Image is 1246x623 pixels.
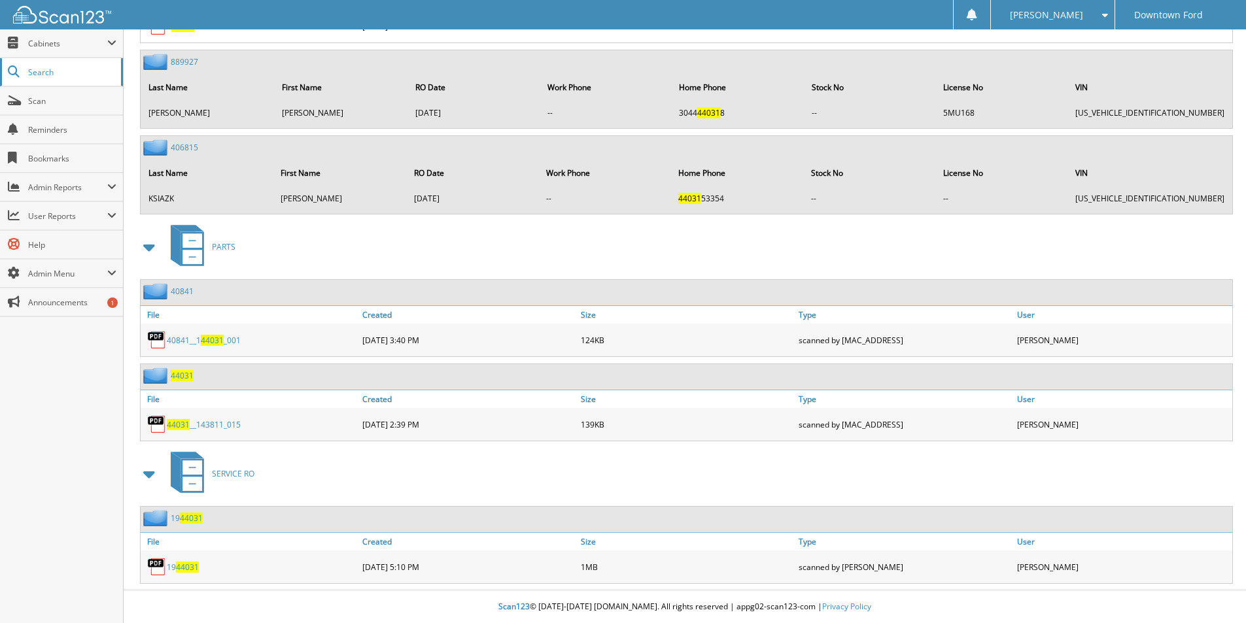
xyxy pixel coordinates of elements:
[28,95,116,107] span: Scan
[28,239,116,250] span: Help
[1014,411,1232,437] div: [PERSON_NAME]
[805,74,935,101] th: Stock No
[274,160,406,186] th: First Name
[1181,560,1246,623] iframe: Chat Widget
[359,533,578,550] a: Created
[359,327,578,353] div: [DATE] 3:40 PM
[937,160,1067,186] th: License No
[28,210,107,222] span: User Reports
[795,327,1014,353] div: scanned by [MAC_ADDRESS]
[1014,327,1232,353] div: [PERSON_NAME]
[107,297,118,308] div: 1
[540,188,670,209] td: --
[147,330,167,350] img: PDF.png
[143,54,171,70] img: folder2.png
[578,554,796,580] div: 1MB
[142,102,274,124] td: [PERSON_NAME]
[1014,306,1232,324] a: User
[672,74,804,101] th: Home Phone
[212,241,235,252] span: PARTS
[147,557,167,577] img: PDF.png
[171,142,198,153] a: 406815
[407,188,538,209] td: [DATE]
[1014,390,1232,408] a: User
[171,56,198,67] a: 889927
[578,390,796,408] a: Size
[672,102,804,124] td: 3044 8
[540,160,670,186] th: Work Phone
[359,390,578,408] a: Created
[678,193,701,204] span: 44031
[1134,11,1203,19] span: Downtown Ford
[171,286,194,297] a: 40841
[359,306,578,324] a: Created
[28,38,107,49] span: Cabinets
[13,6,111,24] img: scan123-logo-white.svg
[805,102,935,124] td: --
[1069,102,1231,124] td: [US_VEHICLE_IDENTIFICATION_NUMBER]
[167,419,241,430] a: 44031__143811_015
[1010,11,1083,19] span: [PERSON_NAME]
[578,327,796,353] div: 124KB
[795,554,1014,580] div: scanned by [PERSON_NAME]
[212,468,254,479] span: SERVICE RO
[143,139,171,156] img: folder2.png
[163,448,254,499] a: SERVICE RO
[274,188,406,209] td: [PERSON_NAME]
[28,297,116,308] span: Announcements
[167,335,241,346] a: 40841__144031_001
[795,306,1014,324] a: Type
[359,411,578,437] div: [DATE] 2:39 PM
[409,74,540,101] th: RO Date
[541,74,671,101] th: Work Phone
[167,419,190,430] span: 44031
[143,510,171,526] img: folder2.png
[141,533,359,550] a: File
[541,102,671,124] td: --
[143,367,171,384] img: folder2.png
[28,153,116,164] span: Bookmarks
[498,601,530,612] span: Scan123
[141,306,359,324] a: File
[28,67,114,78] span: Search
[141,390,359,408] a: File
[795,533,1014,550] a: Type
[359,554,578,580] div: [DATE] 5:10 PM
[163,221,235,273] a: PARTS
[937,188,1067,209] td: --
[142,188,273,209] td: KSIAZK
[28,182,107,193] span: Admin Reports
[578,411,796,437] div: 139KB
[937,102,1067,124] td: 5MU168
[142,74,274,101] th: Last Name
[697,107,720,118] span: 44031
[407,160,538,186] th: RO Date
[822,601,871,612] a: Privacy Policy
[795,411,1014,437] div: scanned by [MAC_ADDRESS]
[167,562,199,573] a: 1944031
[180,513,203,524] span: 44031
[805,160,935,186] th: Stock No
[147,414,167,434] img: PDF.png
[171,370,194,381] a: 44031
[795,390,1014,408] a: Type
[672,188,803,209] td: 53354
[124,591,1246,623] div: © [DATE]-[DATE] [DOMAIN_NAME]. All rights reserved | appg02-scan123-com |
[275,102,407,124] td: [PERSON_NAME]
[176,562,199,573] span: 44031
[201,335,224,346] span: 44031
[1014,554,1232,580] div: [PERSON_NAME]
[672,160,803,186] th: Home Phone
[1014,533,1232,550] a: User
[578,306,796,324] a: Size
[171,513,203,524] a: 1944031
[28,268,107,279] span: Admin Menu
[1069,188,1231,209] td: [US_VEHICLE_IDENTIFICATION_NUMBER]
[28,124,116,135] span: Reminders
[1069,74,1231,101] th: VIN
[143,283,171,299] img: folder2.png
[409,102,540,124] td: [DATE]
[1069,160,1231,186] th: VIN
[937,74,1067,101] th: License No
[578,533,796,550] a: Size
